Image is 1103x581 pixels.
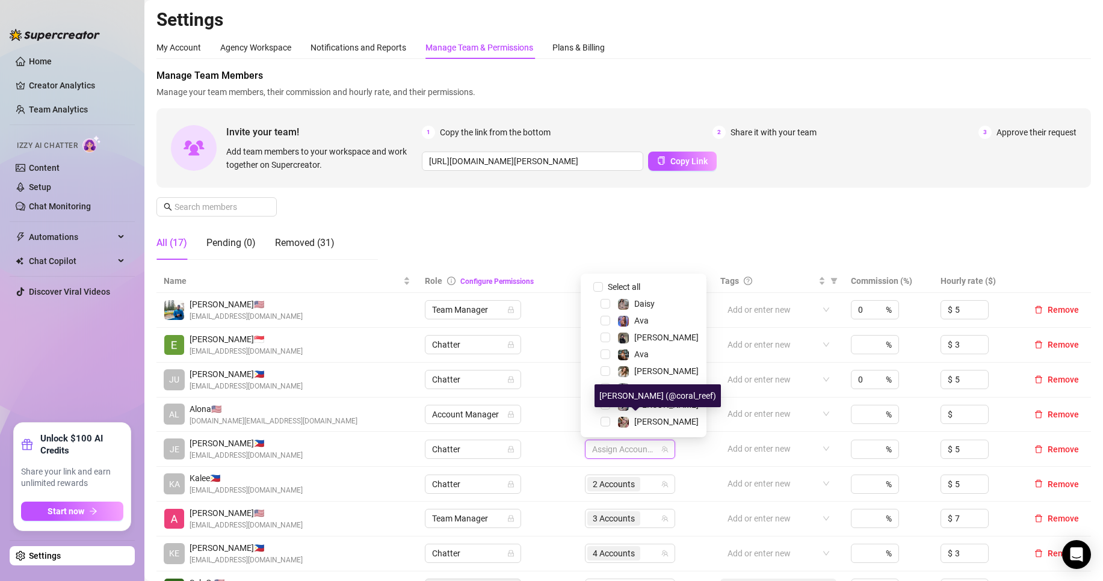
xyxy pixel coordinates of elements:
span: lock [507,376,514,383]
span: Select tree node [601,333,610,342]
span: [PERSON_NAME] [634,333,699,342]
span: Chatter [432,370,514,389]
img: Daisy [618,299,629,310]
span: Manage your team members, their commission and hourly rate, and their permissions. [156,85,1091,99]
span: team [661,515,669,522]
span: Select tree node [601,349,610,359]
span: [EMAIL_ADDRESS][DOMAIN_NAME] [190,485,303,496]
span: [EMAIL_ADDRESS][DOMAIN_NAME] [190,311,303,322]
span: AL [169,408,179,421]
img: Daisy [618,383,629,394]
span: info-circle [447,277,456,285]
span: [PERSON_NAME] 🇺🇸 [190,506,303,520]
span: Select all [603,280,645,294]
span: Select tree node [601,316,610,325]
span: Select tree node [601,417,610,426]
button: Start nowarrow-right [21,502,123,521]
span: delete [1034,340,1043,349]
span: Add team members to your workspace and work together on Supercreator. [226,145,417,171]
span: [PERSON_NAME] [634,417,699,426]
span: copy [657,156,666,165]
span: Remove [1048,410,1079,419]
span: Kalee 🇵🇭 [190,472,303,485]
img: AI Chatter [82,135,101,153]
img: Anna [618,333,629,343]
span: [EMAIL_ADDRESS][DOMAIN_NAME] [190,555,303,566]
div: All (17) [156,236,187,250]
th: Name [156,269,418,293]
img: Emad Ataei [164,300,184,320]
a: Discover Viral Videos [29,287,110,297]
button: Remove [1030,303,1084,317]
span: [PERSON_NAME] 🇵🇭 [190,541,303,555]
img: Anna [618,417,629,428]
span: Ava [634,349,649,359]
span: JU [169,373,179,386]
span: KE [169,547,179,560]
strong: Unlock $100 AI Credits [40,432,123,456]
span: 4 Accounts [593,547,635,560]
span: 2 Accounts [593,478,635,491]
span: Remove [1048,340,1079,349]
span: [PERSON_NAME] 🇸🇬 [190,333,303,346]
span: thunderbolt [16,232,25,242]
span: Chatter [432,440,514,458]
span: [PERSON_NAME] 🇵🇭 [190,437,303,450]
div: [PERSON_NAME] (@coral_reef) [595,384,721,407]
span: Chatter [432,544,514,562]
span: Account Manager [432,405,514,423]
span: Copy Link [670,156,708,166]
span: team [661,481,669,488]
div: Pending (0) [206,236,256,250]
span: Izzy AI Chatter [17,140,78,152]
span: Role [425,276,442,286]
h2: Settings [156,8,1091,31]
input: Search members [175,200,260,214]
button: Remove [1030,477,1084,491]
span: lock [507,341,514,348]
a: Home [29,57,52,66]
span: delete [1034,479,1043,488]
span: lock [507,550,514,557]
span: 1 [422,126,435,139]
button: Remove [1030,442,1084,456]
span: search [164,203,172,211]
span: filter [697,272,709,290]
div: Removed (31) [275,236,335,250]
a: Team Analytics [29,105,88,114]
span: gift [21,438,33,450]
span: Manage Team Members [156,69,1091,83]
img: Alexicon Ortiaga [164,509,184,529]
span: [EMAIL_ADDRESS][DOMAIN_NAME] [190,346,303,357]
span: 3 Accounts [593,512,635,525]
span: Name [164,274,401,287]
span: Remove [1048,479,1079,489]
span: Tags [720,274,739,287]
th: Hourly rate ($) [933,269,1022,293]
div: Plans & Billing [552,41,605,54]
a: Chat Monitoring [29,201,91,211]
span: Remove [1048,444,1079,454]
span: JE [170,443,179,456]
span: [DOMAIN_NAME][EMAIL_ADDRESS][DOMAIN_NAME] [190,416,357,427]
span: delete [1034,514,1043,523]
span: 3 [978,126,992,139]
div: My Account [156,41,201,54]
div: Open Intercom Messenger [1062,540,1091,569]
span: lock [507,446,514,453]
span: Share your link and earn unlimited rewards [21,466,123,490]
span: Alona 🇺🇸 [190,402,357,416]
span: Chatter [432,336,514,354]
span: Approve their request [996,126,1077,139]
span: Automations [29,227,114,247]
button: Remove [1030,546,1084,561]
span: [PERSON_NAME] 🇵🇭 [190,367,303,381]
img: Chat Copilot [16,257,23,265]
span: 3 Accounts [587,511,640,526]
img: Ava [618,316,629,327]
span: Ava [634,316,649,325]
span: delete [1034,375,1043,384]
button: Remove [1030,407,1084,422]
span: [PERSON_NAME] [634,366,699,376]
span: question-circle [744,277,752,285]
